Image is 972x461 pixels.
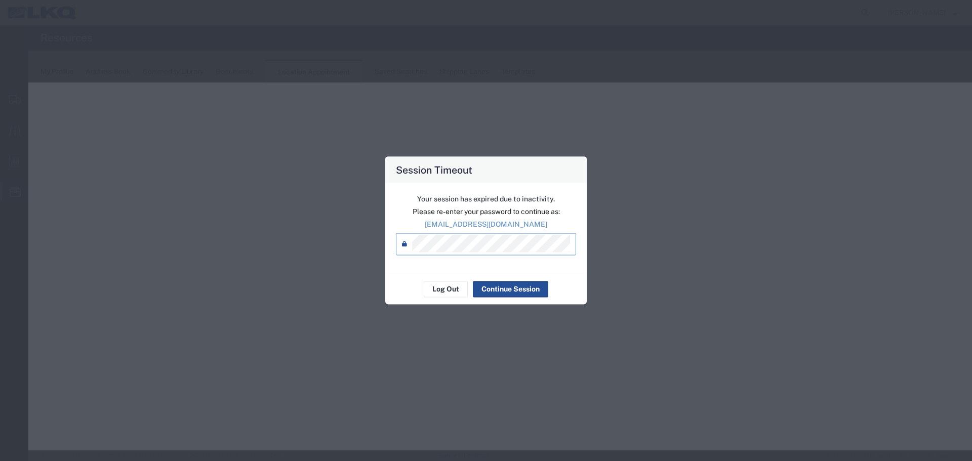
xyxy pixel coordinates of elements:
[396,206,576,217] p: Please re-enter your password to continue as:
[396,219,576,229] p: [EMAIL_ADDRESS][DOMAIN_NAME]
[396,193,576,204] p: Your session has expired due to inactivity.
[396,162,472,177] h4: Session Timeout
[473,281,548,297] button: Continue Session
[424,281,468,297] button: Log Out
